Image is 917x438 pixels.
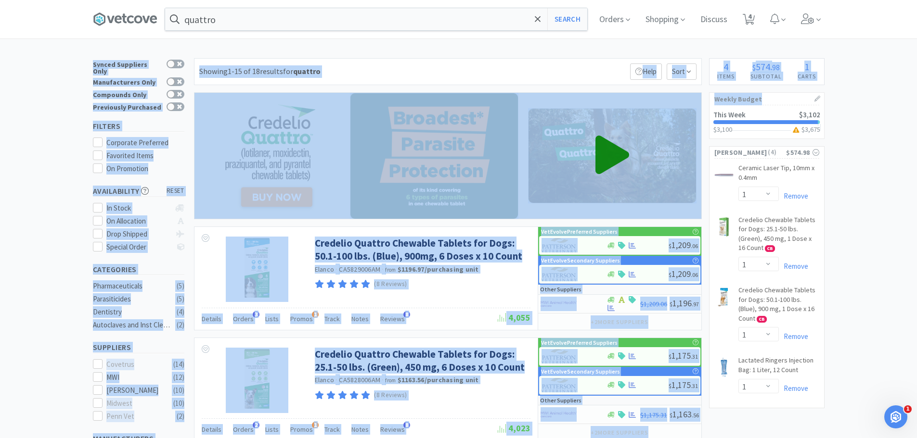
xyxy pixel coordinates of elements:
[710,105,824,138] a: This Week$3,102$3,100$3,675
[173,398,184,409] div: ( 10 )
[670,300,672,308] span: $
[398,265,479,274] strong: $1196.97 / purchasing unit
[202,314,221,323] span: Details
[351,314,369,323] span: Notes
[669,239,698,250] span: 1,209
[738,286,819,327] a: Credelio Chewable Tablets for Dogs: 50.1-100 lbs. (Blue), 900 mg, 1 Dose x 16 Count CB
[714,288,734,307] img: 00ed8a786f7347ea98863a7744918d45_286890.jpeg
[669,350,698,361] span: 1,175
[293,66,321,76] strong: quattro
[541,338,618,347] p: VetEvolve Preferred Suppliers
[692,300,699,308] span: . 97
[542,349,578,363] img: f5e969b455434c6296c6d81ef179fa71_3.png
[324,425,340,434] span: Track
[752,63,756,72] span: $
[541,227,618,236] p: VetEvolve Preferred Suppliers
[691,382,698,389] span: . 31
[106,228,170,240] div: Drop Shipped
[739,16,759,25] a: 4
[714,93,819,105] h1: Weekly Budget
[670,409,699,420] span: 1,163
[630,63,662,80] p: Help
[380,425,405,434] span: Reviews
[177,411,184,422] div: ( 2 )
[714,165,734,185] img: cee7b72d2d504f2dbb2f38f78d7c6478_70739.jpeg
[714,358,734,377] img: 311c5f5b6487496aa2324653df55d0da_598029.jpeg
[177,293,184,305] div: ( 5 )
[540,396,581,405] p: Other Suppliers
[93,306,171,318] div: Dentistry
[786,147,819,158] div: $574.98
[283,66,321,76] span: for
[382,375,384,384] span: ·
[738,163,819,186] a: Ceramic Laser Tip, 10mm x 0.4mm
[884,405,907,428] iframe: Intercom live chat
[667,63,697,80] span: Sort
[324,314,340,323] span: Track
[765,246,775,251] span: CB
[173,359,184,370] div: ( 14 )
[177,306,184,318] div: ( 4 )
[640,411,667,419] span: $1,175.31
[253,422,259,428] span: 2
[106,150,184,162] div: Favorited Items
[177,280,184,292] div: ( 5 )
[541,367,620,376] p: VetEvolve Secondary Suppliers
[713,111,746,118] h2: This Week
[265,314,279,323] span: Lists
[790,72,824,81] h4: Carts
[106,411,166,422] div: Penn Vet
[669,242,672,250] span: $
[312,311,319,318] span: 1
[805,125,820,134] span: 3,675
[336,375,337,384] span: ·
[202,425,221,434] span: Details
[382,265,384,274] span: ·
[498,312,530,323] span: 4,055
[233,425,254,434] span: Orders
[226,237,288,299] img: c1aa639b799f452f9b4620ed627a1158_538032.jpg
[93,90,162,98] div: Compounds Only
[177,319,184,331] div: ( 2 )
[669,268,698,279] span: 1,209
[542,238,578,252] img: f5e969b455434c6296c6d81ef179fa71_3.png
[779,332,808,341] a: Remove
[670,412,672,419] span: $
[253,311,259,318] span: 3
[691,271,698,278] span: . 06
[542,378,578,392] img: f5e969b455434c6296c6d81ef179fa71_3.png
[339,265,380,274] span: CA5829006AM
[290,314,313,323] span: Promos
[713,125,732,134] span: $3,100
[779,262,808,271] a: Remove
[547,8,587,30] button: Search
[106,202,170,214] div: In Stock
[670,298,699,309] span: 1,196
[691,242,698,250] span: . 06
[194,93,701,219] img: 4342354cd0a84a9e81c4a53a7dd7fe86.png
[380,314,405,323] span: Reviews
[403,422,410,428] span: 8
[165,8,587,30] input: Search by item, sku, manufacturer, ingredient, size...
[93,60,162,75] div: Synced Suppliers Only
[738,356,819,378] a: Lactated Ringers Injection Bag: 1 Liter, 12 Count
[541,256,620,265] p: VetEvolve Secondary Suppliers
[173,372,184,383] div: ( 12 )
[290,425,313,434] span: Promos
[640,300,667,308] span: $1,209.06
[398,375,479,384] strong: $1163.56 / purchasing unit
[738,215,819,257] a: Credelio Chewable Tablets for Dogs: 25.1-50 lbs. (Green), 450 mg, 1 Dose x 16 Count CB
[93,264,184,275] h5: Categories
[336,265,337,274] span: ·
[374,279,407,289] p: (8 Reviews)
[799,110,820,119] span: $3,102
[403,311,410,318] span: 8
[93,319,171,331] div: Autoclaves and Inst Cleaners
[315,375,335,384] a: Elanco
[173,385,184,396] div: ( 10 )
[669,382,672,389] span: $
[542,267,578,281] img: f5e969b455434c6296c6d81ef179fa71_3.png
[93,102,162,111] div: Previously Purchased
[714,147,767,158] span: [PERSON_NAME]
[93,342,184,353] h5: Suppliers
